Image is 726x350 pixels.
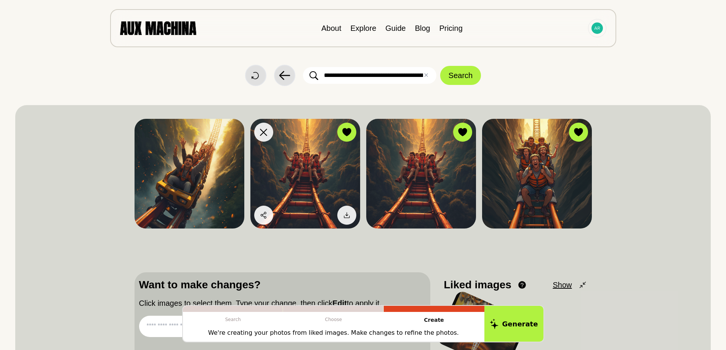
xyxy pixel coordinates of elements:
a: Explore [350,24,376,32]
img: Search result [482,119,592,229]
button: Generate [484,306,543,342]
img: Avatar [591,22,603,34]
a: Guide [385,24,405,32]
a: Blog [415,24,430,32]
p: Create [384,312,484,328]
img: Search result [135,119,244,229]
a: About [321,24,341,32]
img: AUX MACHINA [120,21,196,35]
p: Search [183,312,284,327]
p: We're creating your photos from liked images. Make changes to refine the photos. [208,328,459,337]
button: ✕ [423,71,428,80]
p: Choose [283,312,384,327]
button: Search [440,66,481,85]
p: Click images to select them. Type your change, then click to apply it. [139,297,426,309]
p: Liked images [444,277,511,293]
button: Back [274,65,295,86]
span: Show [553,279,572,291]
a: Pricing [439,24,463,32]
b: Edit [332,299,347,307]
p: Want to make changes? [139,277,426,293]
img: Search result [366,119,476,229]
img: Search result [250,119,360,229]
button: Show [553,279,587,291]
